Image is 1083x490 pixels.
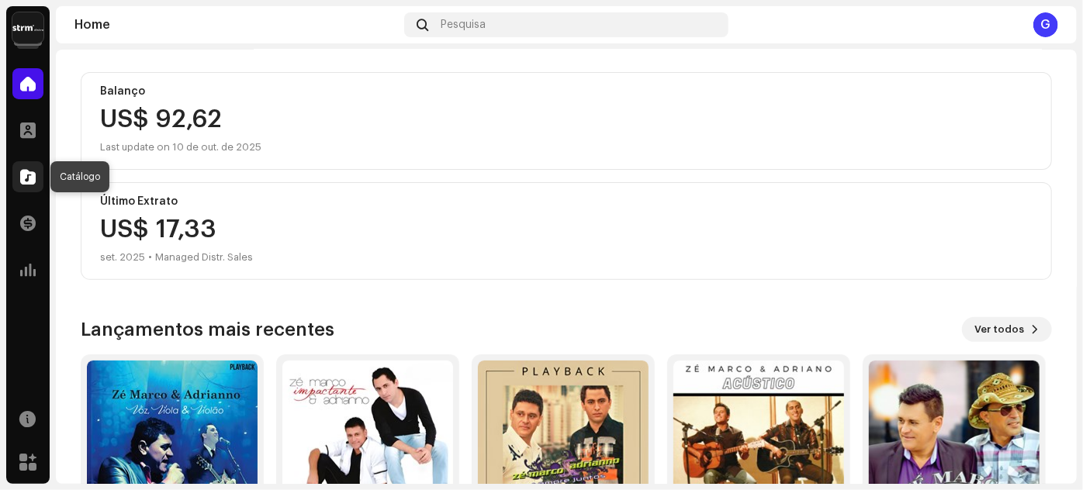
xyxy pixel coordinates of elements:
div: Last update on 10 de out. de 2025 [100,138,1033,157]
div: Balanço [100,85,1033,98]
h3: Lançamentos mais recentes [81,317,334,342]
button: Ver todos [962,317,1052,342]
re-o-card-value: Balanço [81,72,1052,170]
div: Último Extrato [100,195,1033,208]
div: Managed Distr. Sales [155,248,253,267]
span: Ver todos [974,314,1024,345]
span: Pesquisa [441,19,486,31]
img: 408b884b-546b-4518-8448-1008f9c76b02 [12,12,43,43]
re-o-card-value: Último Extrato [81,182,1052,280]
div: • [148,248,152,267]
div: Home [74,19,398,31]
div: set. 2025 [100,248,145,267]
div: G [1033,12,1058,37]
